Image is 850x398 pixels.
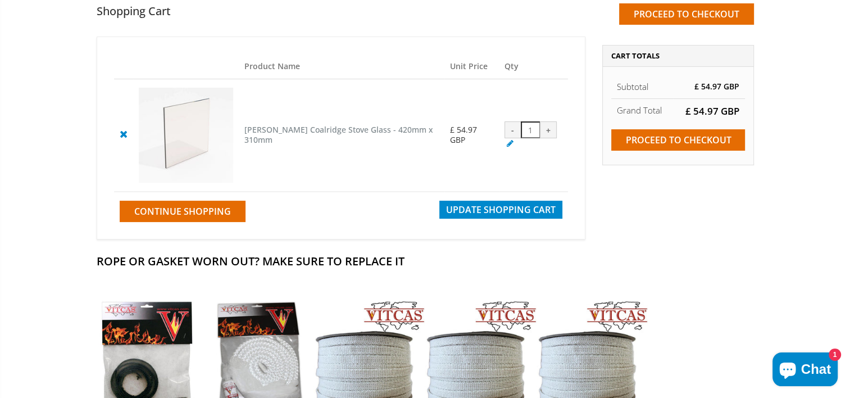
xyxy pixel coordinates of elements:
[446,203,556,216] span: Update Shopping Cart
[120,201,246,222] a: Continue Shopping
[769,352,841,389] inbox-online-store-chat: Shopify online store chat
[611,129,745,151] input: Proceed to checkout
[97,254,754,269] h2: Rope Or Gasket Worn Out? Make Sure To Replace It
[450,124,477,145] span: £ 54.97 GBP
[617,105,662,116] strong: Grand Total
[685,105,739,117] span: £ 54.97 GBP
[540,121,557,138] div: +
[611,51,660,61] span: Cart Totals
[239,54,444,79] th: Product Name
[617,81,648,92] span: Subtotal
[694,81,739,92] span: £ 54.97 GBP
[244,124,433,146] a: [PERSON_NAME] Coalridge Stove Glass - 420mm x 310mm
[504,121,521,138] div: -
[134,205,231,218] span: Continue Shopping
[139,88,233,182] img: Cannon Coalridge Stove Glass - 420mm x 310mm
[97,3,171,19] h1: Shopping Cart
[444,54,499,79] th: Unit Price
[439,201,562,219] button: Update Shopping Cart
[499,54,568,79] th: Qty
[619,3,754,25] input: Proceed to checkout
